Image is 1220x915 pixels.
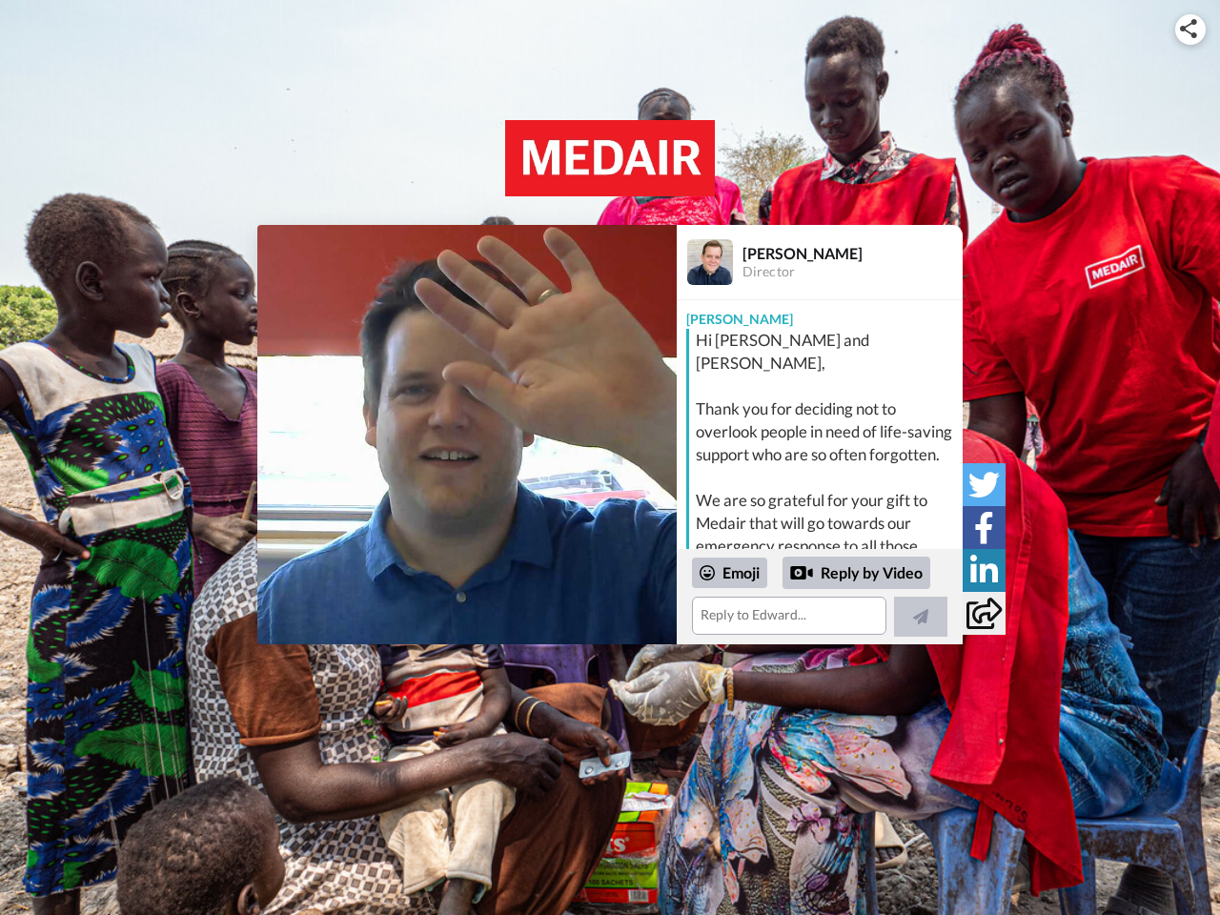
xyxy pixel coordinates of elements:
div: [PERSON_NAME] [742,244,962,262]
div: Reply by Video [783,557,930,589]
div: Emoji [692,558,767,588]
img: ic_share.svg [1180,19,1197,38]
div: Director [742,264,962,280]
img: Profile Image [687,239,733,285]
div: [PERSON_NAME] [677,300,963,329]
img: Medair logo [505,120,715,196]
div: Reply by Video [790,561,813,584]
img: 509083e7-61be-4bc3-a62a-f5bac8d2ca77-thumb.jpg [257,225,677,644]
div: Hi [PERSON_NAME] and [PERSON_NAME], Thank you for deciding not to overlook people in need of life... [696,329,958,695]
